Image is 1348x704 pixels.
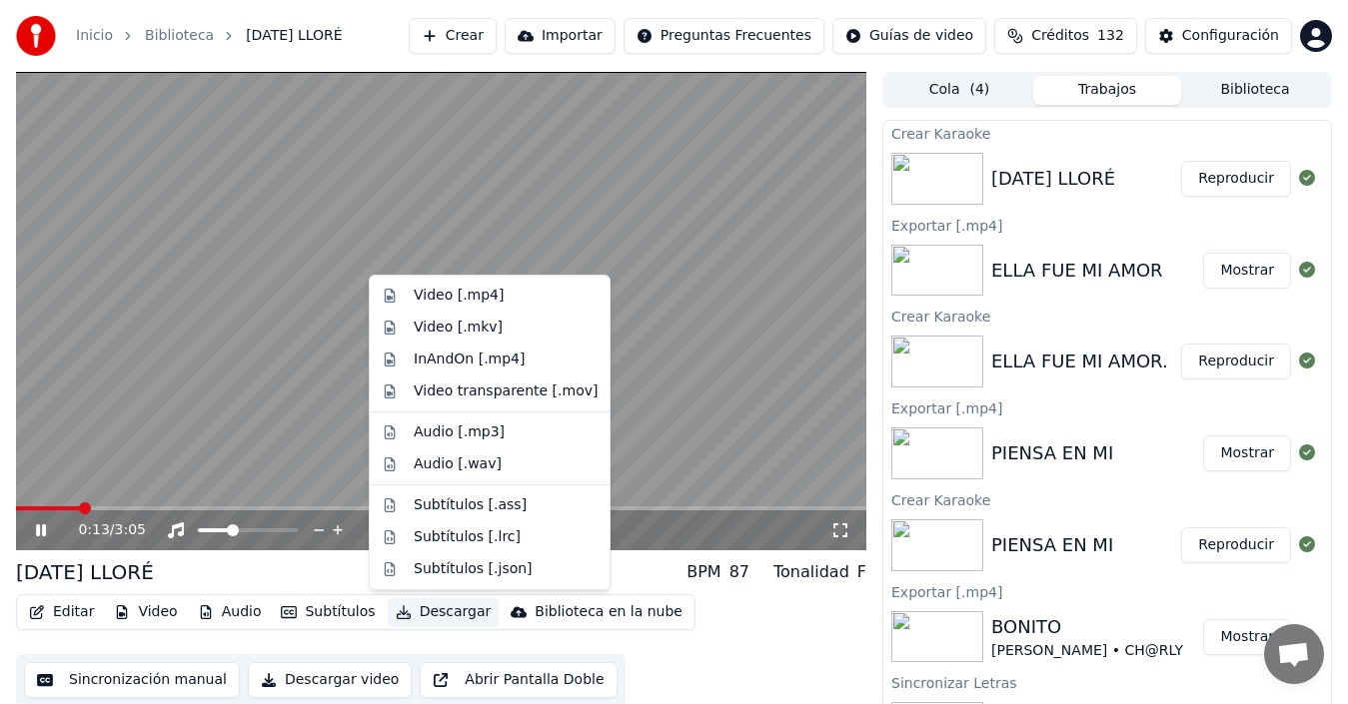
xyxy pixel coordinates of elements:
[1203,435,1291,471] button: Mostrar
[1145,18,1292,54] button: Configuración
[388,598,500,626] button: Descargar
[883,121,1331,145] div: Crear Karaoke
[1181,76,1329,105] button: Biblioteca
[1181,161,1291,197] button: Reproducir
[1031,26,1089,46] span: Créditos
[76,26,343,46] nav: breadcrumb
[991,531,1113,559] div: PIENSA EN MI
[1097,26,1124,46] span: 132
[414,422,505,442] div: Audio [.mp3]
[1203,619,1291,655] button: Mostrar
[994,18,1137,54] button: Créditos132
[883,579,1331,603] div: Exportar [.mp4]
[145,26,214,46] a: Biblioteca
[991,348,1168,375] div: ELLA FUE MI AMOR.
[414,286,504,306] div: Video [.mp4]
[414,381,598,401] div: Video transparente [.mov]
[273,598,383,626] button: Subtítulos
[78,520,109,540] span: 0:13
[414,495,527,515] div: Subtítulos [.ass]
[414,318,503,338] div: Video [.mkv]
[76,26,113,46] a: Inicio
[969,80,989,100] span: ( 4 )
[883,304,1331,328] div: Crear Karaoke
[991,613,1183,641] div: BONITO
[420,662,617,698] button: Abrir Pantalla Doble
[16,558,154,586] div: [DATE] LLORÉ
[409,18,497,54] button: Crear
[991,641,1183,661] div: [PERSON_NAME] • CH@RLY
[414,350,526,369] div: InAndOn [.mp4]
[106,598,185,626] button: Video
[1181,527,1291,563] button: Reproducir
[883,213,1331,237] div: Exportar [.mp4]
[883,487,1331,511] div: Crear Karaoke
[21,598,102,626] button: Editar
[624,18,824,54] button: Preguntas Frecuentes
[729,560,749,584] div: 87
[883,395,1331,419] div: Exportar [.mp4]
[246,26,343,46] span: [DATE] LLORÉ
[832,18,986,54] button: Guías de video
[24,662,240,698] button: Sincronización manual
[857,560,866,584] div: F
[414,527,521,547] div: Subtítulos [.lrc]
[885,76,1033,105] button: Cola
[115,520,146,540] span: 3:05
[773,560,849,584] div: Tonalidad
[991,165,1115,193] div: [DATE] LLORÉ
[1264,624,1324,684] div: Chat abierto
[1033,76,1181,105] button: Trabajos
[1182,26,1279,46] div: Configuración
[78,520,126,540] div: /
[991,257,1163,285] div: ELLA FUE MI AMOR
[414,454,502,474] div: Audio [.wav]
[1203,253,1291,289] button: Mostrar
[883,670,1331,694] div: Sincronizar Letras
[190,598,270,626] button: Audio
[16,16,56,56] img: youka
[991,439,1113,467] div: PIENSA EN MI
[248,662,412,698] button: Descargar video
[686,560,720,584] div: BPM
[1181,344,1291,379] button: Reproducir
[414,559,533,579] div: Subtítulos [.json]
[535,602,682,622] div: Biblioteca en la nube
[505,18,616,54] button: Importar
